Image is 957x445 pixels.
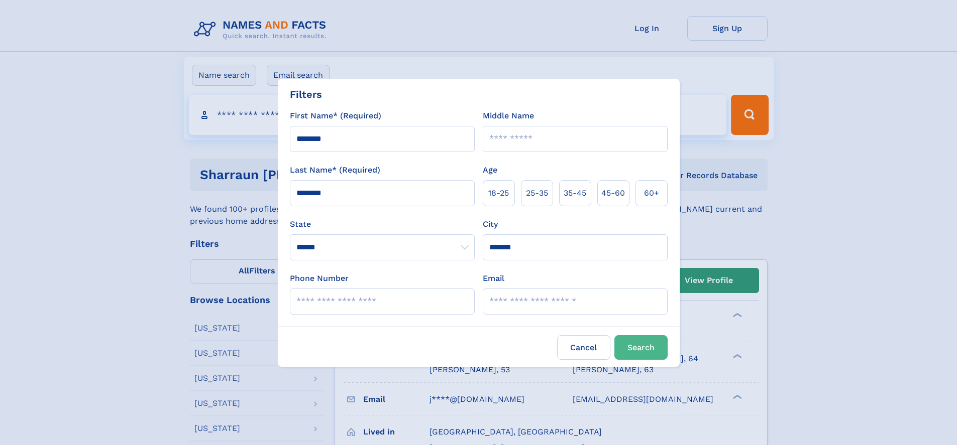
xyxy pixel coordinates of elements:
[644,187,659,199] span: 60+
[290,87,322,102] div: Filters
[483,110,534,122] label: Middle Name
[290,164,380,176] label: Last Name* (Required)
[564,187,586,199] span: 35‑45
[483,164,497,176] label: Age
[290,110,381,122] label: First Name* (Required)
[290,272,349,284] label: Phone Number
[483,218,498,230] label: City
[290,218,475,230] label: State
[483,272,504,284] label: Email
[601,187,625,199] span: 45‑60
[526,187,548,199] span: 25‑35
[614,335,668,360] button: Search
[557,335,610,360] label: Cancel
[488,187,509,199] span: 18‑25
